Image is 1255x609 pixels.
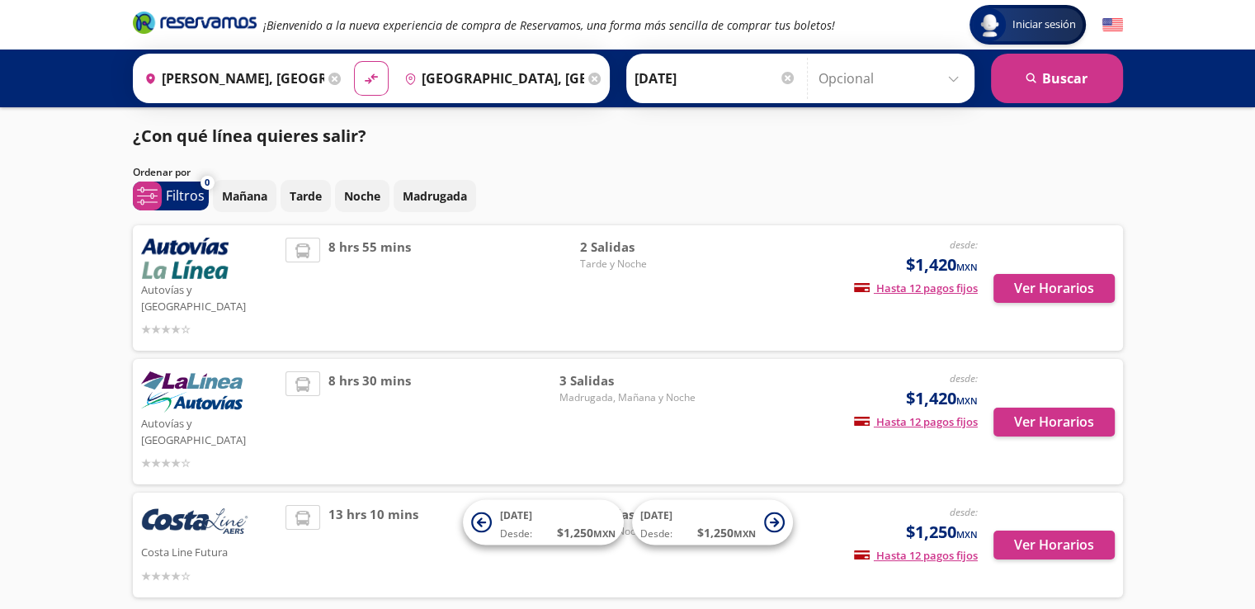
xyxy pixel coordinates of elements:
[950,238,978,252] em: desde:
[593,527,616,540] small: MXN
[133,10,257,40] a: Brand Logo
[950,371,978,385] em: desde:
[635,58,796,99] input: Elegir Fecha
[141,238,229,279] img: Autovías y La Línea
[133,182,209,210] button: 0Filtros
[138,58,324,99] input: Buscar Origen
[141,505,248,541] img: Costa Line Futura
[403,187,467,205] p: Madrugada
[993,274,1115,303] button: Ver Horarios
[133,10,257,35] i: Brand Logo
[956,528,978,541] small: MXN
[133,124,366,149] p: ¿Con qué línea quieres salir?
[222,187,267,205] p: Mañana
[559,390,696,405] span: Madrugada, Mañana y Noche
[500,526,532,541] span: Desde:
[580,257,696,271] span: Tarde y Noche
[463,500,624,545] button: [DATE]Desde:$1,250MXN
[398,58,584,99] input: Buscar Destino
[141,413,278,448] p: Autovías y [GEOGRAPHIC_DATA]
[290,187,322,205] p: Tarde
[281,180,331,212] button: Tarde
[263,17,835,33] em: ¡Bienvenido a la nueva experiencia de compra de Reservamos, una forma más sencilla de comprar tus...
[950,505,978,519] em: desde:
[335,180,389,212] button: Noche
[906,253,978,277] span: $1,420
[734,527,756,540] small: MXN
[993,408,1115,437] button: Ver Horarios
[394,180,476,212] button: Madrugada
[632,500,793,545] button: [DATE]Desde:$1,250MXN
[328,238,411,338] span: 8 hrs 55 mins
[213,180,276,212] button: Mañana
[1102,15,1123,35] button: English
[993,531,1115,559] button: Ver Horarios
[141,371,243,413] img: Autovías y La Línea
[559,371,696,390] span: 3 Salidas
[956,261,978,273] small: MXN
[328,371,411,472] span: 8 hrs 30 mins
[205,176,210,190] span: 0
[557,524,616,541] span: $ 1,250
[141,279,278,314] p: Autovías y [GEOGRAPHIC_DATA]
[328,505,418,585] span: 13 hrs 10 mins
[166,186,205,205] p: Filtros
[697,524,756,541] span: $ 1,250
[854,281,978,295] span: Hasta 12 pagos fijos
[906,520,978,545] span: $1,250
[141,541,278,561] p: Costa Line Futura
[854,548,978,563] span: Hasta 12 pagos fijos
[580,238,696,257] span: 2 Salidas
[640,508,672,522] span: [DATE]
[133,165,191,180] p: Ordenar por
[906,386,978,411] span: $1,420
[500,508,532,522] span: [DATE]
[1006,17,1083,33] span: Iniciar sesión
[991,54,1123,103] button: Buscar
[344,187,380,205] p: Noche
[819,58,966,99] input: Opcional
[854,414,978,429] span: Hasta 12 pagos fijos
[956,394,978,407] small: MXN
[640,526,672,541] span: Desde:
